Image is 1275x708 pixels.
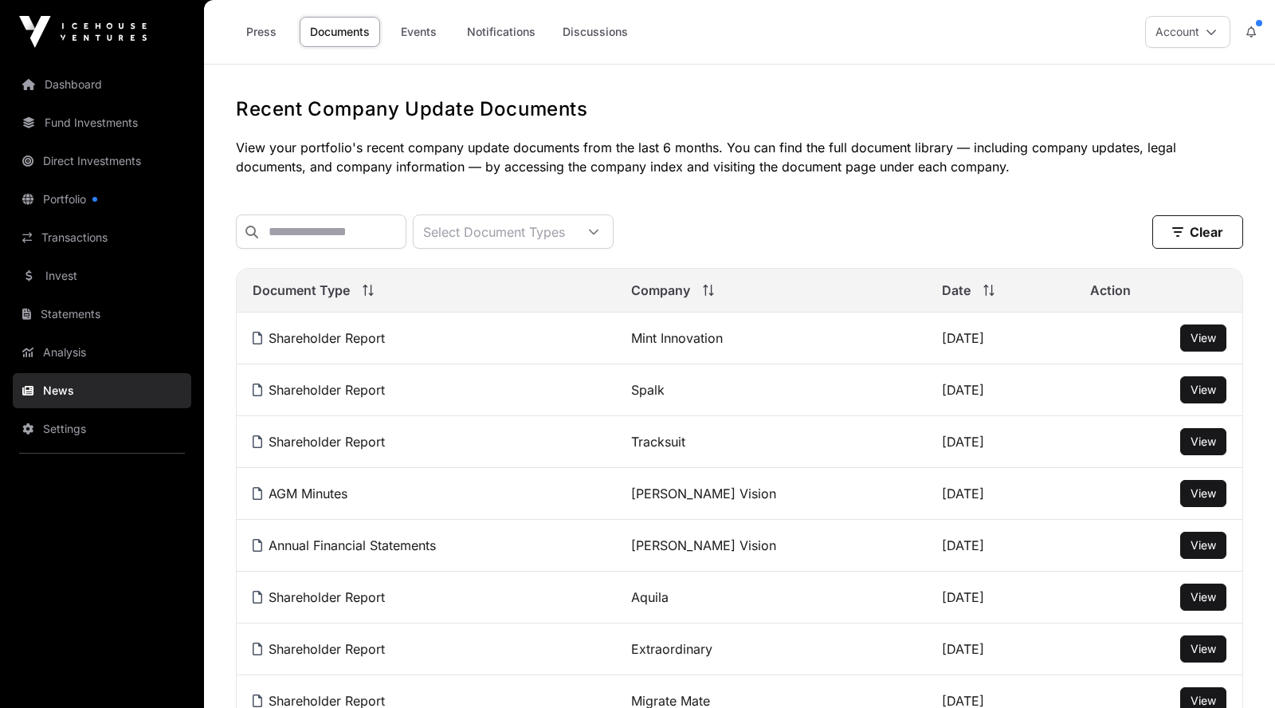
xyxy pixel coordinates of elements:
[631,486,776,501] a: [PERSON_NAME] Vision
[457,17,546,47] a: Notifications
[1090,281,1131,300] span: Action
[1191,330,1216,346] a: View
[631,434,685,450] a: Tracksuit
[253,641,385,657] a: Shareholder Report
[229,17,293,47] a: Press
[300,17,380,47] a: Documents
[1180,428,1226,455] button: View
[13,182,191,217] a: Portfolio
[631,589,669,605] a: Aquila
[1180,532,1226,559] button: View
[1180,324,1226,352] button: View
[253,486,347,501] a: AGM Minutes
[1191,435,1216,448] span: View
[926,416,1074,468] td: [DATE]
[631,537,776,553] a: [PERSON_NAME] Vision
[926,623,1074,675] td: [DATE]
[1191,537,1216,553] a: View
[926,572,1074,623] td: [DATE]
[1180,480,1226,507] button: View
[13,220,191,255] a: Transactions
[253,589,385,605] a: Shareholder Report
[13,297,191,332] a: Statements
[236,96,1243,122] h1: Recent Company Update Documents
[13,105,191,140] a: Fund Investments
[253,537,436,553] a: Annual Financial Statements
[19,16,147,48] img: Icehouse Ventures Logo
[13,411,191,446] a: Settings
[1191,641,1216,657] a: View
[1191,694,1216,707] span: View
[1191,589,1216,605] a: View
[253,434,385,450] a: Shareholder Report
[926,468,1074,520] td: [DATE]
[1191,382,1216,398] a: View
[253,330,385,346] a: Shareholder Report
[1191,383,1216,396] span: View
[631,382,665,398] a: Spalk
[1191,486,1216,500] span: View
[414,215,575,248] div: Select Document Types
[236,138,1243,176] p: View your portfolio's recent company update documents from the last 6 months. You can find the fu...
[1180,376,1226,403] button: View
[13,258,191,293] a: Invest
[631,330,723,346] a: Mint Innovation
[253,281,350,300] span: Document Type
[1191,590,1216,604] span: View
[13,335,191,370] a: Analysis
[1152,215,1243,249] button: Clear
[253,382,385,398] a: Shareholder Report
[13,144,191,179] a: Direct Investments
[1191,434,1216,450] a: View
[1191,642,1216,655] span: View
[1191,331,1216,344] span: View
[13,67,191,102] a: Dashboard
[1180,635,1226,663] button: View
[942,281,971,300] span: Date
[13,373,191,408] a: News
[631,641,712,657] a: Extraordinary
[631,281,690,300] span: Company
[552,17,638,47] a: Discussions
[926,364,1074,416] td: [DATE]
[1180,584,1226,611] button: View
[926,520,1074,572] td: [DATE]
[386,17,450,47] a: Events
[926,313,1074,364] td: [DATE]
[1191,486,1216,501] a: View
[1145,16,1230,48] button: Account
[1191,538,1216,552] span: View
[1195,631,1275,708] iframe: Chat Widget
